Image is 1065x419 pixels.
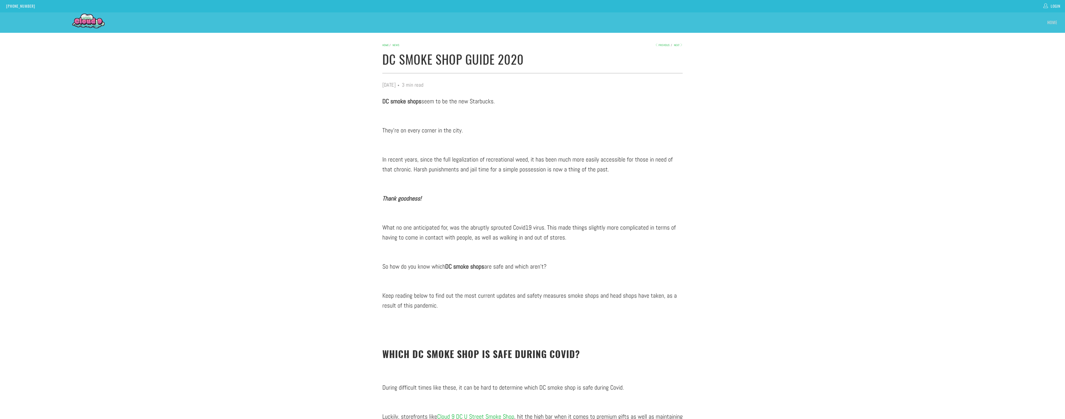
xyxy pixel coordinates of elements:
[402,80,424,90] span: 3 min read
[382,261,683,271] p: So how do you know which are safe and which aren’t?
[382,194,421,202] em: Thank goodness!
[393,43,399,47] a: News
[382,154,683,174] p: In recent years, since the full legalization of recreational weed, it has been much more easily a...
[674,43,683,47] a: Next
[382,97,421,105] strong: DC smoke shops
[445,262,484,270] strong: DC smoke shops
[655,43,670,47] a: Previous
[382,382,683,392] p: During difficult times like these, it can be hard to determine which DC smoke shop is safe during...
[389,43,392,47] span: /
[382,125,683,135] p: They’re on every corner in the city.
[671,43,673,47] span: /
[382,347,580,361] strong: Which DC Smoke Shop is Safe during Covid?
[382,43,389,47] a: Home
[382,222,683,242] p: What no one anticipated for, was the abruptly sprouted Covid19 virus. This made things slightly m...
[72,13,105,31] img: Cloud 9
[382,96,683,106] p: seem to be the new Starbucks.
[382,291,683,310] p: Keep reading below to find out the most current updates and safety measures smoke shops and head ...
[382,80,396,90] span: [DATE]
[382,49,683,68] h1: DC Smoke Shop Guide 2020
[1047,15,1057,30] a: Home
